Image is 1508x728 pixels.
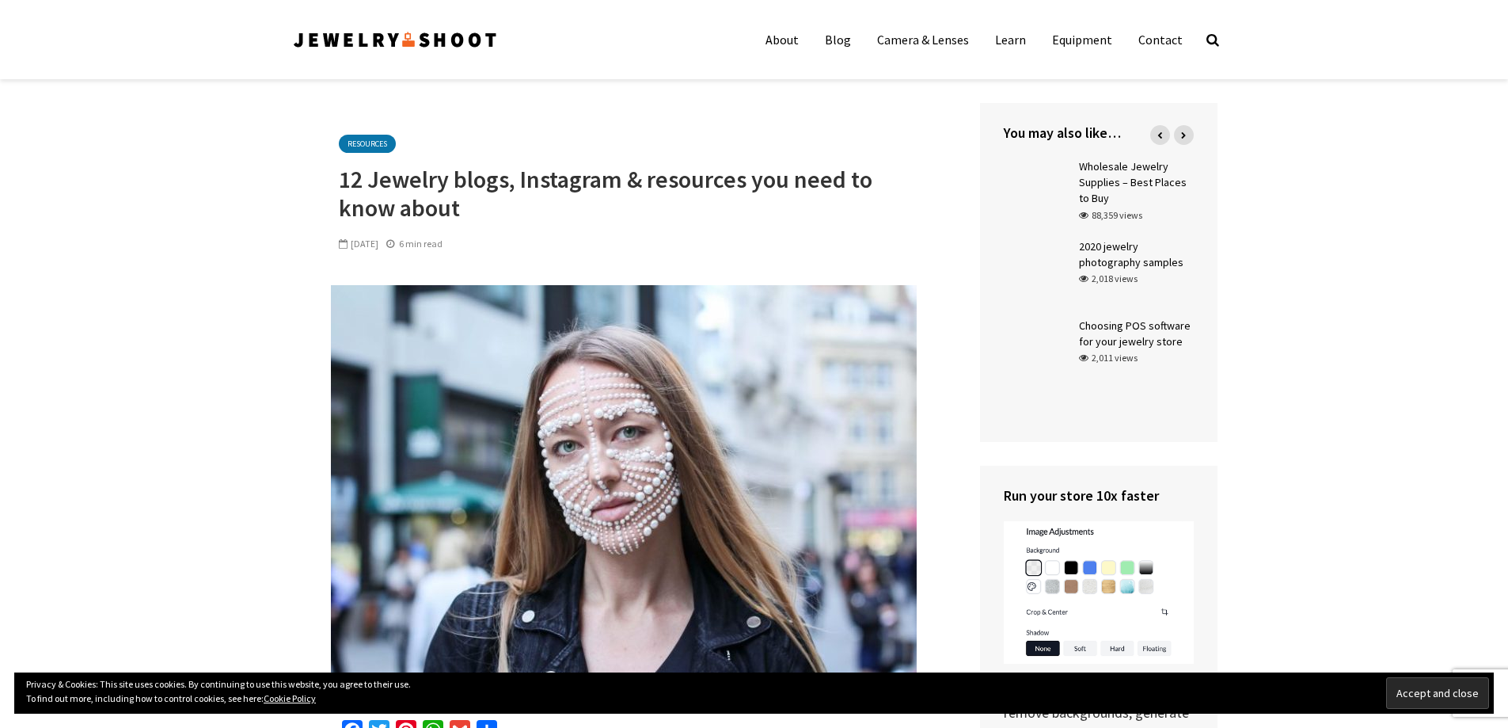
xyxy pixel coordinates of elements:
a: Contact [1126,24,1195,55]
span: [DATE] [339,238,378,250]
h4: Run your store 10x faster [1004,486,1194,505]
input: Accept and close [1386,677,1489,709]
img: Jewelry Blogs & Sites to Follow [331,285,917,676]
div: 2,011 views [1079,351,1138,365]
div: Privacy & Cookies: This site uses cookies. By continuing to use this website, you agree to their ... [14,673,1494,714]
a: Camera & Lenses [865,24,981,55]
a: Wholesale Jewelry Supplies – Best Places to Buy [1079,159,1187,205]
a: Blog [813,24,863,55]
a: 2020 jewelry photography samples [1079,239,1183,269]
a: Equipment [1040,24,1124,55]
img: Jewelry Photographer Bay Area - San Francisco | Nationwide via Mail [291,27,499,52]
a: Learn [983,24,1038,55]
h4: You may also like… [1004,123,1194,143]
a: Resources [339,135,396,153]
h1: 12 Jewelry blogs, Instagram & resources you need to know about [339,165,909,222]
div: 88,359 views [1079,208,1142,223]
a: Cookie Policy [264,692,316,704]
div: 2,018 views [1079,272,1138,286]
a: About [754,24,811,55]
div: 6 min read [386,237,443,251]
a: Choosing POS software for your jewelry store [1079,318,1191,349]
